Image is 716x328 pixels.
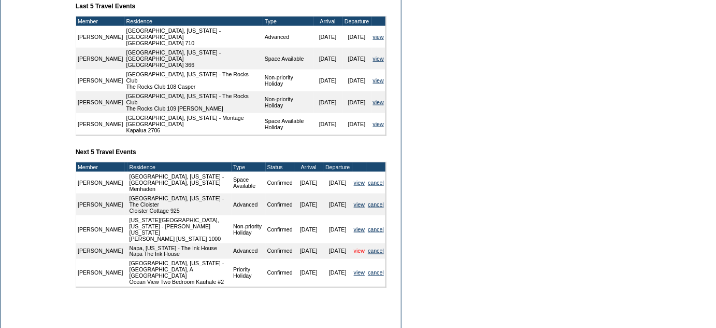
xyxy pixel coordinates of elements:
td: [DATE] [294,215,323,243]
td: [DATE] [313,70,342,91]
td: Arrival [313,17,342,26]
td: [DATE] [294,194,323,215]
td: [PERSON_NAME] [76,26,125,48]
td: [DATE] [313,113,342,135]
td: [GEOGRAPHIC_DATA], [US_STATE] - [GEOGRAPHIC_DATA] [GEOGRAPHIC_DATA] 710 [125,26,263,48]
td: Confirmed [266,172,294,194]
td: [DATE] [323,172,352,194]
td: Residence [125,17,263,26]
a: cancel [368,226,384,233]
td: Priority Holiday [232,259,265,287]
td: [PERSON_NAME] [76,48,125,70]
td: Confirmed [266,243,294,259]
td: Type [263,17,313,26]
td: [DATE] [323,194,352,215]
td: [GEOGRAPHIC_DATA], [US_STATE] - [GEOGRAPHIC_DATA], A [GEOGRAPHIC_DATA] Ocean View Two Bedroom Kau... [128,259,232,287]
td: Non-priority Holiday [263,70,313,91]
a: view [354,226,365,233]
a: view [373,121,384,127]
td: Arrival [294,162,323,172]
td: [PERSON_NAME] [76,194,125,215]
td: [DATE] [313,91,342,113]
td: [DATE] [294,172,323,194]
a: view [373,56,384,62]
td: Confirmed [266,259,294,287]
a: view [354,270,365,276]
td: Space Available [263,48,313,70]
a: cancel [368,180,384,186]
td: Advanced [232,243,265,259]
b: Next 5 Travel Events [76,148,136,156]
td: [DATE] [323,215,352,243]
td: [PERSON_NAME] [76,172,125,194]
td: [GEOGRAPHIC_DATA], [US_STATE] - The Rocks Club The Rocks Club 109 [PERSON_NAME] [125,91,263,113]
a: cancel [368,248,384,254]
td: Residence [128,162,232,172]
a: cancel [368,270,384,276]
b: Last 5 Travel Events [76,3,135,10]
td: Napa, [US_STATE] - The Ink House Napa The Ink House [128,243,232,259]
td: Confirmed [266,215,294,243]
td: Space Available Holiday [263,113,313,135]
td: [US_STATE][GEOGRAPHIC_DATA], [US_STATE] - [PERSON_NAME] [US_STATE] [PERSON_NAME] [US_STATE] 1000 [128,215,232,243]
td: Non-priority Holiday [232,215,265,243]
td: [DATE] [323,259,352,287]
td: [DATE] [313,48,342,70]
td: [PERSON_NAME] [76,70,125,91]
a: view [354,180,365,186]
td: [GEOGRAPHIC_DATA], [US_STATE] - Montage [GEOGRAPHIC_DATA] Kapalua 2706 [125,113,263,135]
td: Type [232,162,265,172]
a: view [354,201,365,208]
td: [GEOGRAPHIC_DATA], [US_STATE] - [GEOGRAPHIC_DATA], [US_STATE] Menhaden [128,172,232,194]
td: [DATE] [342,26,371,48]
td: [PERSON_NAME] [76,243,125,259]
td: [PERSON_NAME] [76,91,125,113]
td: [DATE] [342,91,371,113]
a: view [373,99,384,105]
td: Advanced [263,26,313,48]
a: view [373,77,384,84]
td: Member [76,17,125,26]
td: Confirmed [266,194,294,215]
td: [PERSON_NAME] [76,113,125,135]
a: cancel [368,201,384,208]
td: Advanced [232,194,265,215]
a: view [354,248,365,254]
td: [DATE] [323,243,352,259]
td: [PERSON_NAME] [76,215,125,243]
td: Departure [323,162,352,172]
td: [DATE] [294,259,323,287]
td: [GEOGRAPHIC_DATA], [US_STATE] - The Rocks Club The Rocks Club 108 Casper [125,70,263,91]
td: Space Available [232,172,265,194]
td: Member [76,162,125,172]
td: [DATE] [294,243,323,259]
td: Departure [342,17,371,26]
a: view [373,34,384,40]
td: Status [266,162,294,172]
td: [PERSON_NAME] [76,259,125,287]
td: [DATE] [342,48,371,70]
td: [DATE] [342,70,371,91]
td: [DATE] [313,26,342,48]
td: [DATE] [342,113,371,135]
td: [GEOGRAPHIC_DATA], [US_STATE] - [GEOGRAPHIC_DATA] [GEOGRAPHIC_DATA] 366 [125,48,263,70]
td: [GEOGRAPHIC_DATA], [US_STATE] - The Cloister Cloister Cottage 925 [128,194,232,215]
td: Non-priority Holiday [263,91,313,113]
